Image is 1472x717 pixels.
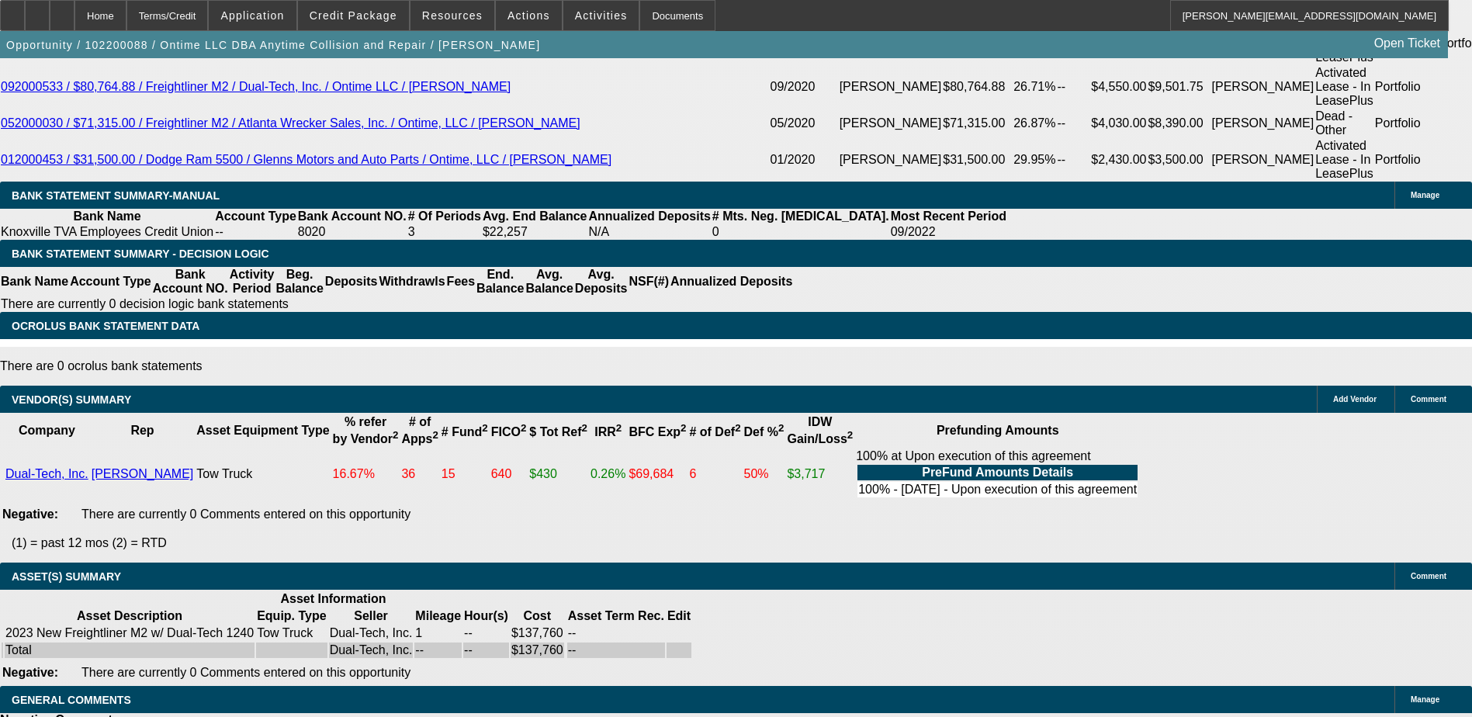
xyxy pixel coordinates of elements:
[1211,65,1315,109] td: [PERSON_NAME]
[588,224,712,240] td: N/A
[69,267,152,296] th: Account Type
[297,224,407,240] td: 8020
[667,608,691,624] th: Edit
[220,9,284,22] span: Application
[1368,30,1446,57] a: Open Ticket
[12,694,131,706] span: GENERAL COMMENTS
[329,643,414,658] td: Dual-Tech, Inc.
[19,424,75,437] b: Company
[298,1,409,30] button: Credit Package
[1147,65,1211,109] td: $9,501.75
[688,449,741,500] td: 6
[937,424,1059,437] b: Prefunding Amounts
[2,507,58,521] b: Negative:
[214,209,297,224] th: Account Type
[5,467,88,480] a: Dual-Tech, Inc.
[410,1,494,30] button: Resources
[332,449,400,500] td: 16.67%
[482,209,588,224] th: Avg. End Balance
[12,536,1472,550] p: (1) = past 12 mos (2) = RTD
[590,449,626,500] td: 0.26%
[616,422,622,434] sup: 2
[1314,109,1374,138] td: Dead - Other
[567,625,665,641] td: --
[1411,695,1439,704] span: Manage
[6,39,540,51] span: Opportunity / 102200088 / Ontime LLC DBA Anytime Collision and Repair / [PERSON_NAME]
[407,209,482,224] th: # Of Periods
[839,109,943,138] td: [PERSON_NAME]
[525,267,573,296] th: Avg. Balance
[839,65,943,109] td: [PERSON_NAME]
[1,80,511,93] a: 092000533 / $80,764.88 / Freightliner M2 / Dual-Tech, Inc. / Ontime LLC / [PERSON_NAME]
[735,422,740,434] sup: 2
[628,267,670,296] th: NSF(#)
[324,267,379,296] th: Deposits
[890,209,1007,224] th: Most Recent Period
[400,449,438,500] td: 36
[310,9,397,22] span: Credit Package
[574,267,629,296] th: Avg. Deposits
[92,467,194,480] a: [PERSON_NAME]
[5,626,254,640] div: 2023 New Freightliner M2 w/ Dual-Tech 1240
[81,507,410,521] span: There are currently 0 Comments entered on this opportunity
[511,643,564,658] td: $137,760
[81,666,410,679] span: There are currently 0 Comments entered on this opportunity
[1333,395,1377,404] span: Add Vendor
[130,424,154,437] b: Rep
[529,425,587,438] b: $ Tot Ref
[12,248,269,260] span: Bank Statement Summary - Decision Logic
[446,267,476,296] th: Fees
[1090,65,1147,109] td: $4,550.00
[354,609,388,622] b: Seller
[12,393,131,406] span: VENDOR(S) SUMMARY
[847,429,853,441] sup: 2
[1056,109,1090,138] td: --
[12,320,199,332] span: OCROLUS BANK STATEMENT DATA
[770,138,839,182] td: 01/2020
[1,116,580,130] a: 052000030 / $71,315.00 / Freightliner M2 / Atlanta Wrecker Sales, Inc. / Ontime, LLC / [PERSON_NAME]
[1411,191,1439,199] span: Manage
[681,422,686,434] sup: 2
[1411,395,1446,404] span: Comment
[1147,109,1211,138] td: $8,390.00
[890,224,1007,240] td: 09/2022
[256,608,327,624] th: Equip. Type
[196,424,329,437] b: Asset Equipment Type
[594,425,622,438] b: IRR
[942,65,1013,109] td: $80,764.88
[1211,138,1315,182] td: [PERSON_NAME]
[496,1,562,30] button: Actions
[77,609,182,622] b: Asset Description
[528,449,588,500] td: $430
[786,449,854,500] td: $3,717
[1090,109,1147,138] td: $4,030.00
[490,449,528,500] td: 640
[712,224,890,240] td: 0
[1314,65,1374,109] td: Activated Lease - In LeasePlus
[942,138,1013,182] td: $31,500.00
[778,422,784,434] sup: 2
[1013,65,1056,109] td: 26.71%
[463,643,509,658] td: --
[511,625,564,641] td: $137,760
[567,643,665,658] td: --
[464,609,508,622] b: Hour(s)
[333,415,399,445] b: % refer by Vendor
[770,65,839,109] td: 09/2020
[712,209,890,224] th: # Mts. Neg. [MEDICAL_DATA].
[1056,138,1090,182] td: --
[1,153,611,166] a: 012000453 / $31,500.00 / Dodge Ram 5500 / Glenns Motors and Auto Parts / Ontime, LLC / [PERSON_NAME]
[1090,138,1147,182] td: $2,430.00
[329,625,414,641] td: Dual-Tech, Inc.
[422,9,483,22] span: Resources
[582,422,587,434] sup: 2
[575,9,628,22] span: Activities
[1147,138,1211,182] td: $3,500.00
[743,449,785,500] td: 50%
[507,9,550,22] span: Actions
[689,425,740,438] b: # of Def
[1211,109,1315,138] td: [PERSON_NAME]
[1013,109,1056,138] td: 26.87%
[2,666,58,679] b: Negative:
[1056,65,1090,109] td: --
